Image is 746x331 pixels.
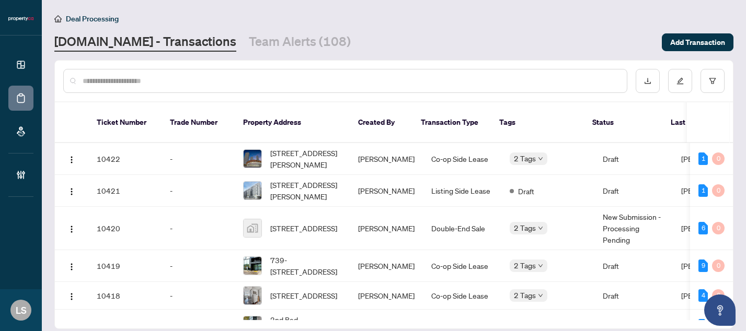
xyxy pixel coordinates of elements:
th: Property Address [235,102,350,143]
td: 10420 [88,207,162,250]
span: Draft [518,185,534,197]
button: Logo [63,220,80,237]
td: 10418 [88,282,162,310]
span: down [538,226,543,231]
td: - [162,207,235,250]
button: Add Transaction [662,33,733,51]
button: Logo [63,257,80,274]
td: Draft [594,282,673,310]
td: Draft [594,175,673,207]
span: [PERSON_NAME] [358,223,415,233]
img: thumbnail-img [244,182,261,199]
th: Trade Number [162,102,235,143]
img: Logo [67,187,76,196]
td: Co-op Side Lease [423,250,501,282]
div: 4 [698,289,708,302]
span: download [644,77,651,85]
div: 6 [698,222,708,234]
span: [STREET_ADDRESS] [270,222,337,234]
img: thumbnail-img [244,219,261,237]
td: New Submission - Processing Pending [594,207,673,250]
span: 739-[STREET_ADDRESS] [270,254,341,277]
span: 2 Tags [514,289,536,301]
span: [STREET_ADDRESS] [270,290,337,301]
span: filter [709,77,716,85]
th: Created By [350,102,412,143]
td: Listing Side Lease [423,175,501,207]
th: Tags [491,102,584,143]
img: thumbnail-img [244,257,261,275]
div: 0 [712,152,725,165]
td: Double-End Sale [423,207,501,250]
div: 1 [698,152,708,165]
span: [PERSON_NAME] [358,154,415,163]
button: download [636,69,660,93]
img: Logo [67,263,76,271]
span: [STREET_ADDRESS][PERSON_NAME] [270,179,341,202]
img: logo [8,16,33,22]
td: Co-op Side Lease [423,282,501,310]
span: 2 Tags [514,259,536,271]
img: Logo [67,225,76,233]
td: - [162,175,235,207]
span: edit [676,77,684,85]
a: Team Alerts (108) [249,33,351,52]
img: Logo [67,292,76,301]
th: Last Updated By [662,102,741,143]
button: Logo [63,287,80,304]
button: Logo [63,150,80,167]
td: - [162,282,235,310]
td: - [162,250,235,282]
span: [STREET_ADDRESS][PERSON_NAME] [270,147,341,170]
td: 10422 [88,143,162,175]
th: Transaction Type [412,102,491,143]
span: [PERSON_NAME] [358,291,415,300]
span: 2 Tags [514,152,536,164]
div: 9 [698,259,708,272]
span: down [538,263,543,268]
td: Co-op Side Lease [423,143,501,175]
td: - [162,143,235,175]
img: thumbnail-img [244,287,261,304]
button: Open asap [704,294,736,326]
div: 0 [712,222,725,234]
span: [PERSON_NAME] [358,261,415,270]
span: [PERSON_NAME] [358,186,415,195]
span: home [54,15,62,22]
span: LS [16,303,27,317]
td: Draft [594,143,673,175]
th: Ticket Number [88,102,162,143]
a: [DOMAIN_NAME] - Transactions [54,33,236,52]
th: Status [584,102,662,143]
td: Draft [594,250,673,282]
div: 0 [712,289,725,302]
button: edit [668,69,692,93]
td: 10419 [88,250,162,282]
div: 0 [712,259,725,272]
span: 2 Tags [514,222,536,234]
img: thumbnail-img [244,150,261,168]
span: down [538,156,543,161]
span: Deal Processing [66,14,119,23]
div: 0 [712,184,725,197]
span: down [538,293,543,298]
img: Logo [67,156,76,164]
span: Add Transaction [670,34,725,51]
div: 1 [698,184,708,197]
button: Logo [63,182,80,199]
button: filter [701,69,725,93]
td: 10421 [88,175,162,207]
